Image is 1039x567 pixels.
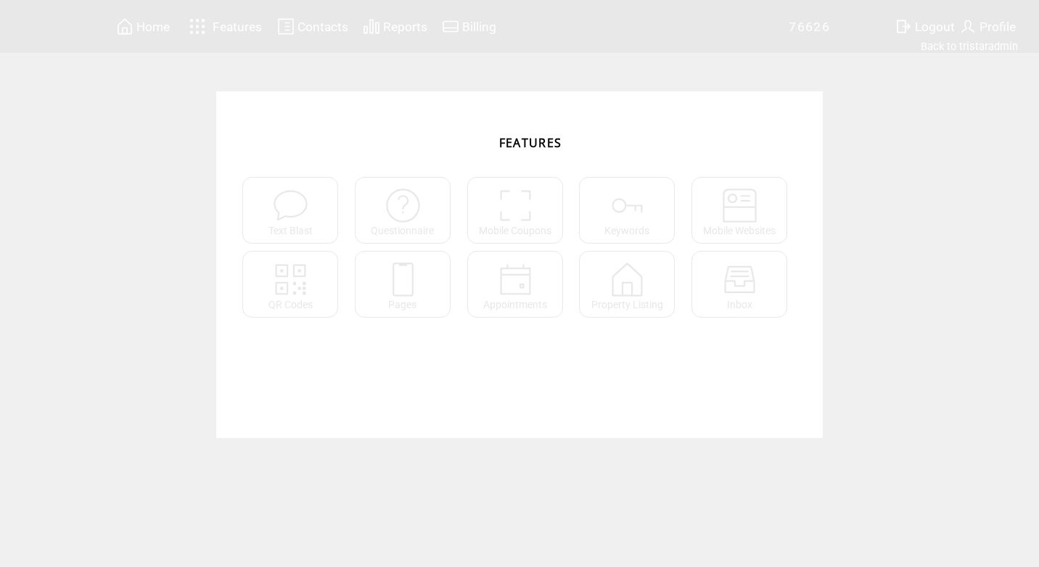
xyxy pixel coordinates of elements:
a: Keywords [579,177,684,244]
span: Profile [980,20,1016,34]
a: Mobile Websites [691,177,797,244]
a: Features [183,12,265,41]
a: Contacts [275,15,350,38]
span: QR Codes [268,299,313,310]
img: appointments.svg [496,260,535,299]
a: Reports [361,15,430,38]
a: Home [114,15,172,38]
img: keywords.svg [608,186,646,225]
a: Appointments [467,251,572,318]
span: FEATURES [499,135,562,151]
span: Mobile Websites [703,225,776,236]
img: home.svg [116,17,134,36]
img: chart.svg [363,17,380,36]
img: profile.svg [959,17,977,36]
span: Inbox [727,299,752,310]
span: Pages [388,299,416,310]
a: Back to tristaradmin [921,40,1018,53]
a: Property Listing [579,251,684,318]
span: Home [136,20,170,34]
img: Inbox.svg [720,260,759,299]
a: Inbox [691,251,797,318]
span: Appointments [483,299,547,310]
a: Logout [892,15,957,38]
img: creidtcard.svg [442,17,459,36]
span: Billing [462,20,496,34]
a: QR Codes [242,251,348,318]
a: Text Blast [242,177,348,244]
img: questionnaire.svg [384,186,422,225]
span: Logout [915,20,955,34]
img: landing-pages.svg [384,260,422,299]
a: Pages [355,251,460,318]
a: Questionnaire [355,177,460,244]
img: text-blast.svg [271,186,310,225]
img: features.svg [185,15,210,38]
img: contacts.svg [277,17,295,36]
img: exit.svg [895,17,912,36]
span: Keywords [604,225,649,236]
span: 76626 [789,20,830,34]
span: Mobile Coupons [479,225,551,236]
img: coupons.svg [496,186,535,225]
img: property-listing.svg [608,260,646,299]
span: Contacts [297,20,348,34]
a: Mobile Coupons [467,177,572,244]
span: Features [213,20,262,34]
span: Text Blast [268,225,313,236]
span: Questionnaire [371,225,434,236]
img: mobile-websites.svg [720,186,759,225]
span: Property Listing [591,299,663,310]
a: Profile [957,15,1018,38]
img: qr.svg [271,260,310,299]
span: Reports [383,20,427,34]
a: Billing [440,15,498,38]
